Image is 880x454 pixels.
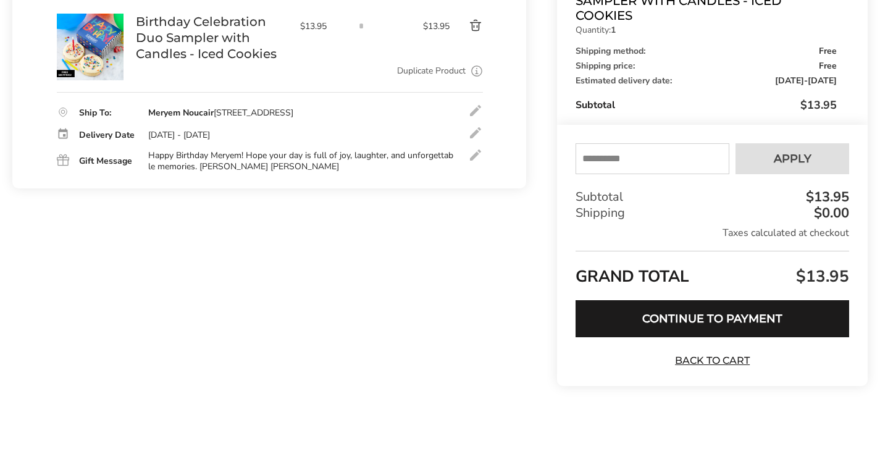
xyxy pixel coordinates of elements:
[450,19,483,33] button: Delete product
[775,77,837,85] span: -
[79,109,136,117] div: Ship To:
[576,62,837,70] div: Shipping price:
[423,20,450,32] span: $13.95
[800,98,837,112] span: $13.95
[611,24,616,36] strong: 1
[576,226,849,240] div: Taxes calculated at checkout
[576,26,837,35] p: Quantity:
[811,206,849,220] div: $0.00
[300,20,343,32] span: $13.95
[819,47,837,56] span: Free
[576,98,837,112] div: Subtotal
[803,190,849,204] div: $13.95
[735,143,849,174] button: Apply
[349,14,374,38] input: Quantity input
[136,14,288,62] a: Birthday Celebration Duo Sampler with Candles - Iced Cookies
[808,75,837,86] span: [DATE]
[576,189,849,205] div: Subtotal
[148,107,293,119] div: [STREET_ADDRESS]
[819,62,837,70] span: Free
[576,205,849,221] div: Shipping
[57,14,124,80] img: Birthday Celebration Duo Sampler with Candles - Iced Cookies
[576,251,849,291] div: GRAND TOTAL
[793,266,849,287] span: $13.95
[57,13,124,25] a: Birthday Celebration Duo Sampler with Candles - Iced Cookies
[79,131,136,140] div: Delivery Date
[148,130,210,141] div: [DATE] - [DATE]
[576,47,837,56] div: Shipping method:
[576,77,837,85] div: Estimated delivery date:
[148,107,214,119] strong: Meryem Noucair
[397,64,466,78] a: Duplicate Product
[775,75,804,86] span: [DATE]
[774,153,811,164] span: Apply
[79,157,136,166] div: Gift Message
[576,300,849,337] button: Continue to Payment
[148,150,455,172] div: Happy Birthday Meryem! Hope your day is full of joy, laughter, and unforgettable memories. [PERSO...
[669,354,756,368] a: Back to Cart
